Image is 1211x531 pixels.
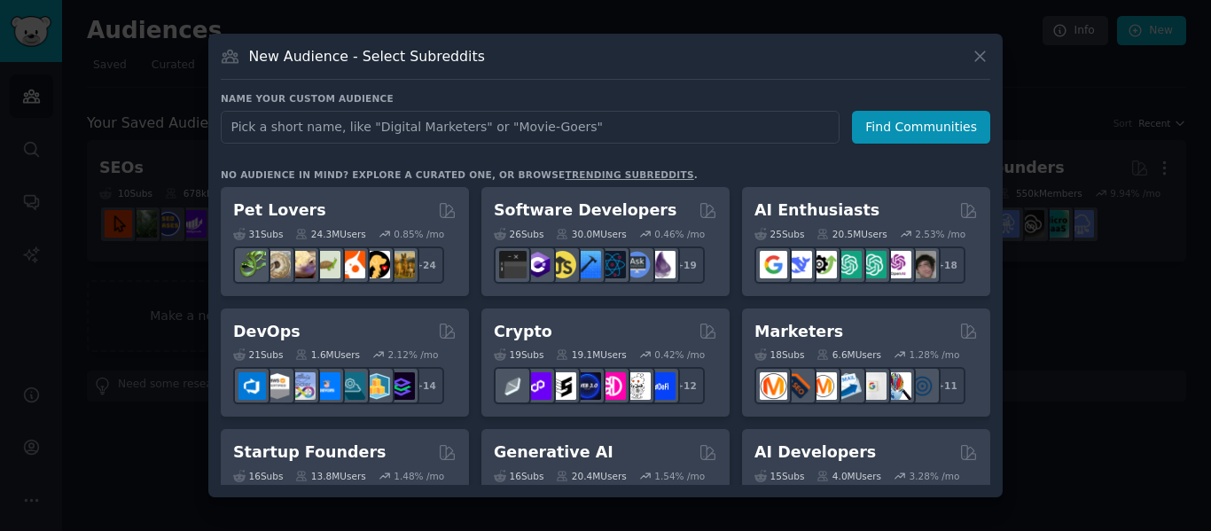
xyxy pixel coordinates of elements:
[754,228,804,240] div: 25 Sub s
[816,228,887,240] div: 20.5M Users
[233,228,283,240] div: 31 Sub s
[816,348,881,361] div: 6.6M Users
[407,367,444,404] div: + 14
[809,251,837,278] img: AItoolsCatalog
[785,251,812,278] img: DeepSeek
[263,372,291,400] img: AWS_Certified_Experts
[785,372,812,400] img: bigseo
[295,228,365,240] div: 24.3M Users
[494,228,543,240] div: 26 Sub s
[499,251,527,278] img: software
[288,251,316,278] img: leopardgeckos
[754,199,879,222] h2: AI Enthusiasts
[648,251,676,278] img: elixir
[668,246,705,284] div: + 19
[387,372,415,400] img: PlatformEngineers
[549,372,576,400] img: ethstaker
[909,251,936,278] img: ArtificalIntelligence
[233,199,326,222] h2: Pet Lovers
[494,199,676,222] h2: Software Developers
[859,251,887,278] img: chatgpt_prompts_
[407,246,444,284] div: + 24
[760,251,787,278] img: GoogleGeminiAI
[884,372,911,400] img: MarketingResearch
[852,111,990,144] button: Find Communities
[295,348,360,361] div: 1.6M Users
[388,348,439,361] div: 2.12 % /mo
[754,321,843,343] h2: Marketers
[338,372,365,400] img: platformengineering
[263,251,291,278] img: ballpython
[556,470,626,482] div: 20.4M Users
[233,348,283,361] div: 21 Sub s
[313,251,340,278] img: turtle
[233,321,301,343] h2: DevOps
[574,251,601,278] img: iOSProgramming
[221,92,990,105] h3: Name your custom audience
[574,372,601,400] img: web3
[363,372,390,400] img: aws_cdk
[884,251,911,278] img: OpenAIDev
[233,470,283,482] div: 16 Sub s
[524,372,551,400] img: 0xPolygon
[623,372,651,400] img: CryptoNews
[221,111,840,144] input: Pick a short name, like "Digital Marketers" or "Movie-Goers"
[556,228,626,240] div: 30.0M Users
[834,372,862,400] img: Emailmarketing
[834,251,862,278] img: chatgpt_promptDesign
[654,470,705,482] div: 1.54 % /mo
[394,470,444,482] div: 1.48 % /mo
[295,470,365,482] div: 13.8M Users
[387,251,415,278] img: dogbreed
[233,441,386,464] h2: Startup Founders
[760,372,787,400] img: content_marketing
[910,348,960,361] div: 1.28 % /mo
[499,372,527,400] img: ethfinance
[549,251,576,278] img: learnjavascript
[313,372,340,400] img: DevOpsLinks
[754,348,804,361] div: 18 Sub s
[556,348,626,361] div: 19.1M Users
[565,169,693,180] a: trending subreddits
[654,348,705,361] div: 0.42 % /mo
[859,372,887,400] img: googleads
[816,470,881,482] div: 4.0M Users
[598,372,626,400] img: defiblockchain
[668,367,705,404] div: + 12
[494,470,543,482] div: 16 Sub s
[623,251,651,278] img: AskComputerScience
[910,470,960,482] div: 3.28 % /mo
[909,372,936,400] img: OnlineMarketing
[221,168,698,181] div: No audience in mind? Explore a curated one, or browse .
[338,251,365,278] img: cockatiel
[249,47,485,66] h3: New Audience - Select Subreddits
[363,251,390,278] img: PetAdvice
[915,228,965,240] div: 2.53 % /mo
[494,441,613,464] h2: Generative AI
[494,321,552,343] h2: Crypto
[809,372,837,400] img: AskMarketing
[648,372,676,400] img: defi_
[238,372,266,400] img: azuredevops
[238,251,266,278] img: herpetology
[288,372,316,400] img: Docker_DevOps
[494,348,543,361] div: 19 Sub s
[928,367,965,404] div: + 11
[524,251,551,278] img: csharp
[598,251,626,278] img: reactnative
[754,470,804,482] div: 15 Sub s
[754,441,876,464] h2: AI Developers
[928,246,965,284] div: + 18
[654,228,705,240] div: 0.46 % /mo
[394,228,444,240] div: 0.85 % /mo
